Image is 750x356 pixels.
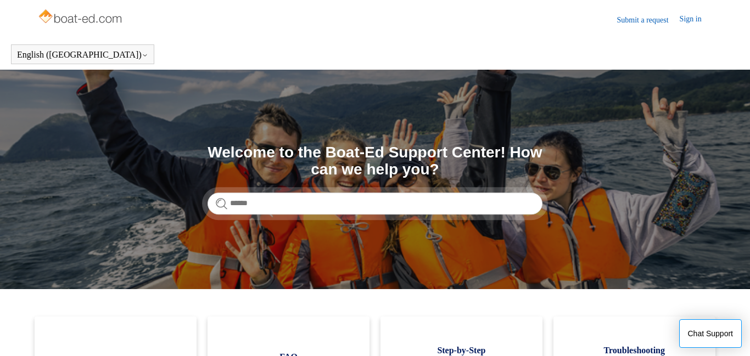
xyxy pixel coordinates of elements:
img: Boat-Ed Help Center home page [37,7,125,29]
button: Chat Support [679,319,742,348]
input: Search [208,193,542,214]
a: Submit a request [617,14,680,26]
h1: Welcome to the Boat-Ed Support Center! How can we help you? [208,144,542,178]
button: English ([GEOGRAPHIC_DATA]) [17,50,148,60]
a: Sign in [680,13,713,26]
